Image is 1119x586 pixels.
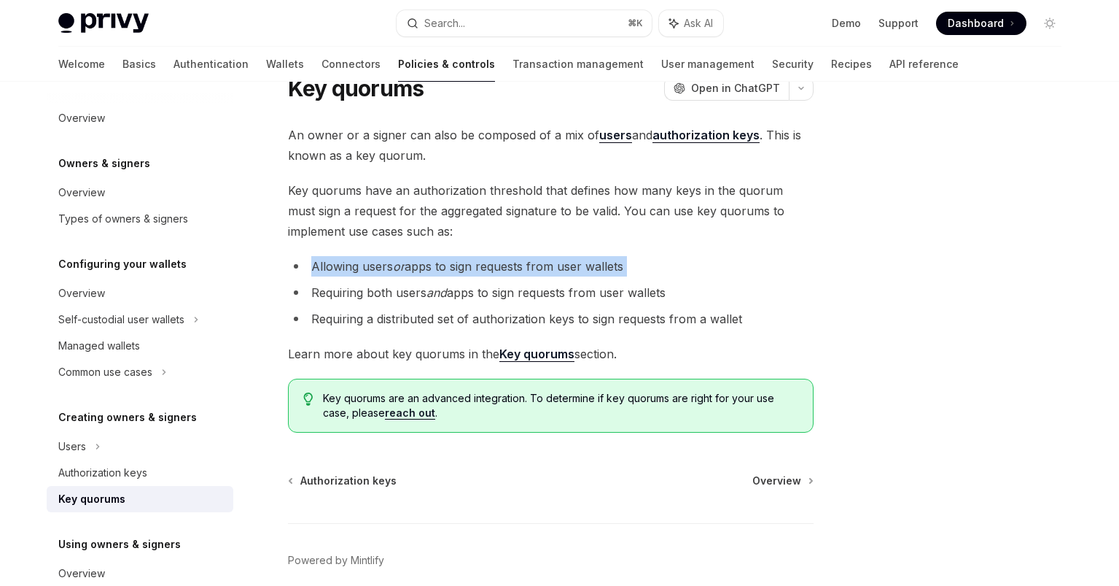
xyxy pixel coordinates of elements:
[58,409,197,426] h5: Creating owners & signers
[58,565,105,582] div: Overview
[266,47,304,82] a: Wallets
[499,347,574,362] a: Key quorums
[288,344,814,364] span: Learn more about key quorums in the section.
[878,16,919,31] a: Support
[47,333,233,359] a: Managed wallets
[47,280,233,307] a: Overview
[397,10,652,36] button: Search...⌘K
[664,76,789,101] button: Open in ChatGPT
[288,125,814,166] span: An owner or a signer can also be composed of a mix of and . This is known as a key quorum.
[288,309,814,329] li: Requiring a distributed set of authorization keys to sign requests from a wallet
[47,105,233,131] a: Overview
[385,406,435,420] a: reach out
[47,460,233,486] a: Authorization keys
[288,75,424,101] h1: Key quorums
[47,180,233,206] a: Overview
[772,47,814,82] a: Security
[58,438,86,455] div: Users
[58,184,105,201] div: Overview
[323,391,798,420] span: Key quorums are an advanced integration. To determine if key quorums are right for your use case,...
[831,47,872,82] a: Recipes
[58,47,105,82] a: Welcome
[628,18,643,29] span: ⌘ K
[288,553,384,568] a: Powered by Mintlify
[948,16,1004,31] span: Dashboard
[321,47,381,82] a: Connectors
[58,210,188,228] div: Types of owners & signers
[288,180,814,242] span: Key quorums have an authorization threshold that defines how many keys in the quorum must sign a ...
[393,259,405,274] em: or
[288,256,814,277] li: Allowing users apps to sign requests from user wallets
[691,81,780,96] span: Open in ChatGPT
[288,282,814,303] li: Requiring both users apps to sign requests from user wallets
[426,285,447,300] em: and
[752,474,812,488] a: Overview
[58,255,187,273] h5: Configuring your wallets
[173,47,249,82] a: Authentication
[661,47,755,82] a: User management
[58,285,105,302] div: Overview
[599,128,632,143] a: users
[58,155,150,172] h5: Owners & signers
[58,464,147,482] div: Authorization keys
[58,311,184,328] div: Self-custodial user wallets
[424,15,465,32] div: Search...
[652,128,760,143] a: authorization keys
[47,486,233,512] a: Key quorums
[512,47,644,82] a: Transaction management
[398,47,495,82] a: Policies & controls
[289,474,397,488] a: Authorization keys
[936,12,1026,35] a: Dashboard
[1038,12,1061,35] button: Toggle dark mode
[122,47,156,82] a: Basics
[58,337,140,355] div: Managed wallets
[300,474,397,488] span: Authorization keys
[752,474,801,488] span: Overview
[303,393,313,406] svg: Tip
[58,536,181,553] h5: Using owners & signers
[832,16,861,31] a: Demo
[58,13,149,34] img: light logo
[684,16,713,31] span: Ask AI
[47,206,233,232] a: Types of owners & signers
[58,490,125,508] div: Key quorums
[58,109,105,127] div: Overview
[659,10,723,36] button: Ask AI
[58,363,152,381] div: Common use cases
[889,47,959,82] a: API reference
[499,347,574,361] strong: Key quorums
